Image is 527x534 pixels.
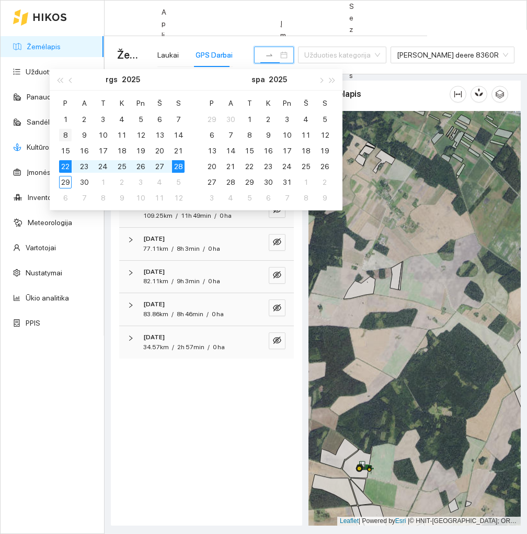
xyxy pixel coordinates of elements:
button: eye-invisible [269,332,285,349]
div: 7 [281,192,293,204]
span: 0 ha [208,245,220,252]
div: 19 [318,144,331,157]
div: 4 [224,192,237,204]
div: 10 [134,192,147,204]
div: 4 [116,113,128,126]
div: 27 [205,176,218,188]
td: 2025-10-29 [240,174,259,190]
th: Pn [131,95,150,112]
div: 15 [243,144,256,157]
div: 2 [318,176,331,188]
strong: [DATE] [143,301,165,308]
td: 2025-10-06 [56,190,75,206]
button: 2025 [122,69,140,90]
div: 5 [134,113,147,126]
div: 18 [300,144,312,157]
td: 2025-10-12 [169,190,188,206]
td: 2025-10-06 [202,127,221,143]
th: Š [150,95,169,112]
td: 2025-09-21 [169,143,188,159]
a: Esri [395,517,406,525]
div: 1 [59,113,72,126]
div: 6 [205,129,218,141]
div: 1 [97,176,109,188]
div: 20 [205,160,218,173]
div: 29 [59,176,72,188]
input: Pradžios data [260,49,261,61]
th: Pn [278,95,296,112]
div: 24 [97,160,109,173]
td: 2025-10-05 [169,174,188,190]
span: right [128,237,134,243]
td: 2025-09-30 [75,174,94,190]
div: 11 [153,192,166,204]
td: 2025-09-22 [56,159,75,174]
a: Vartotojai [26,243,56,252]
td: 2025-11-07 [278,190,296,206]
td: 2025-10-08 [94,190,112,206]
div: 29 [243,176,256,188]
span: / [171,277,174,285]
span: Aplinka : [162,6,166,87]
th: Š [296,95,315,112]
a: Meteorologija [28,218,72,227]
td: 2025-11-04 [221,190,240,206]
div: 18 [116,144,128,157]
div: 22 [243,160,256,173]
td: 2025-10-20 [202,159,221,174]
span: / [171,245,174,252]
td: 2025-11-03 [202,190,221,206]
td: 2025-09-23 [75,159,94,174]
div: 4 [300,113,312,126]
div: 3 [205,192,218,204]
td: 2025-10-10 [131,190,150,206]
td: 2025-11-01 [296,174,315,190]
div: 30 [224,113,237,126]
div: 7 [172,113,185,126]
div: 10 [97,129,109,141]
a: Užduotys [26,68,56,76]
td: 2025-09-25 [112,159,131,174]
td: 2025-10-23 [259,159,278,174]
span: / [203,245,205,252]
div: 13 [205,144,218,157]
td: 2025-10-03 [278,112,296,127]
th: P [202,95,221,112]
div: 30 [78,176,90,188]
span: eye-invisible [273,336,281,346]
span: 11h 49min [181,212,211,219]
th: A [75,95,94,112]
td: 2025-10-18 [296,143,315,159]
a: Įmonės [27,168,51,176]
th: K [259,95,278,112]
span: column-width [450,90,466,98]
td: 2025-10-11 [150,190,169,206]
div: 12 [134,129,147,141]
td: 2025-11-06 [259,190,278,206]
td: 2025-09-27 [150,159,169,174]
div: 14 [224,144,237,157]
span: / [203,277,205,285]
td: 2025-09-29 [202,112,221,127]
a: Žemėlapis [27,42,61,51]
span: right [128,335,134,341]
span: 9h 3min [177,277,200,285]
button: rgs [106,69,118,90]
td: 2025-09-04 [112,112,131,127]
span: Žemėlapis [117,47,145,63]
a: Nustatymai [26,269,62,277]
td: 2025-11-02 [315,174,334,190]
strong: [DATE] [143,268,165,275]
div: 9 [262,129,274,141]
div: 1 [300,176,312,188]
div: 6 [153,113,166,126]
div: 10 [281,129,293,141]
div: 3 [134,176,147,188]
td: 2025-10-12 [315,127,334,143]
span: / [208,343,210,351]
div: 2 [262,113,274,126]
div: 30 [262,176,274,188]
td: 2025-10-10 [278,127,296,143]
div: Žemėlapis [321,79,450,109]
span: / [207,310,209,318]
